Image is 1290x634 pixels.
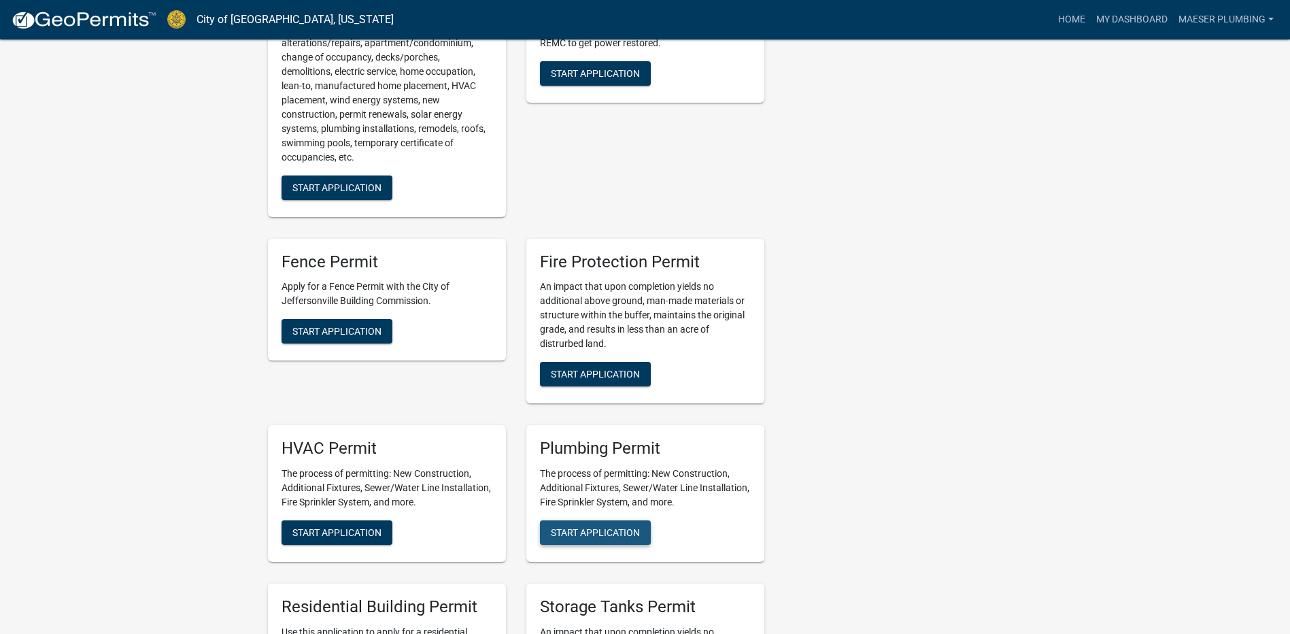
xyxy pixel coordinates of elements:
[551,369,640,380] span: Start Application
[282,439,492,458] h5: HVAC Permit
[282,319,392,344] button: Start Application
[1173,7,1279,33] a: Maeser Plumbing
[292,182,381,193] span: Start Application
[540,280,751,351] p: An impact that upon completion yields no additional above ground, man-made materials or structure...
[282,597,492,617] h5: Residential Building Permit
[540,467,751,510] p: The process of permitting: New Construction, Additional Fixtures, Sewer/Water Line Installation, ...
[282,252,492,272] h5: Fence Permit
[540,597,751,617] h5: Storage Tanks Permit
[540,520,651,545] button: Start Application
[292,326,381,337] span: Start Application
[197,8,394,31] a: City of [GEOGRAPHIC_DATA], [US_STATE]
[282,520,392,545] button: Start Application
[540,61,651,86] button: Start Application
[282,280,492,308] p: Apply for a Fence Permit with the City of Jeffersonville Building Commission.
[551,67,640,78] span: Start Application
[540,362,651,386] button: Start Application
[292,527,381,538] span: Start Application
[167,10,186,29] img: City of Jeffersonville, Indiana
[1053,7,1091,33] a: Home
[282,176,392,200] button: Start Application
[1091,7,1173,33] a: My Dashboard
[282,467,492,510] p: The process of permitting: New Construction, Additional Fixtures, Sewer/Water Line Installation, ...
[540,252,751,272] h5: Fire Protection Permit
[551,527,640,538] span: Start Application
[540,439,751,458] h5: Plumbing Permit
